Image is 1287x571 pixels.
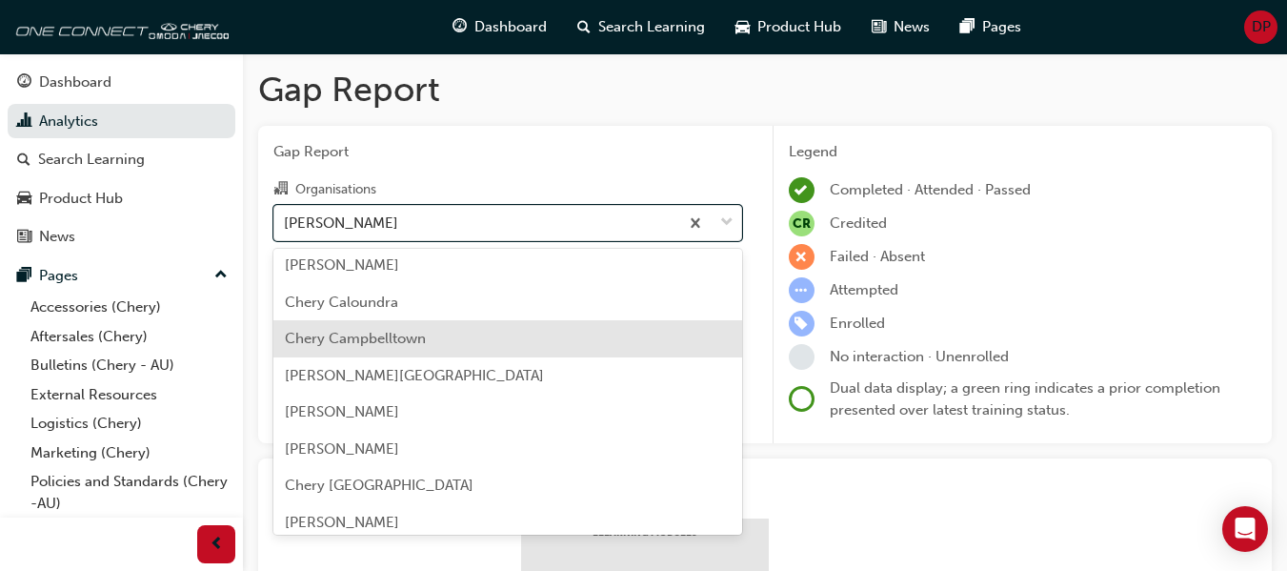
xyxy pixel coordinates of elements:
[830,348,1009,365] span: No interaction · Unenrolled
[1252,16,1271,38] span: DP
[285,256,399,274] span: [PERSON_NAME]
[285,403,399,420] span: [PERSON_NAME]
[452,15,467,39] span: guage-icon
[960,15,975,39] span: pages-icon
[757,16,841,38] span: Product Hub
[284,212,398,234] div: [PERSON_NAME]
[23,322,235,352] a: Aftersales (Chery)
[830,379,1220,418] span: Dual data display; a green ring indicates a prior completion presented over latest training status.
[285,440,399,458] span: [PERSON_NAME]
[10,8,229,46] img: oneconnect
[720,8,856,47] a: car-iconProduct Hub
[23,409,235,438] a: Logistics (Chery)
[830,315,885,332] span: Enrolled
[577,15,591,39] span: search-icon
[285,367,544,384] span: [PERSON_NAME][GEOGRAPHIC_DATA]
[8,142,235,177] a: Search Learning
[38,149,145,171] div: Search Learning
[8,258,235,294] button: Pages
[982,16,1021,38] span: Pages
[8,181,235,216] a: Product Hub
[830,248,925,265] span: Failed · Absent
[17,229,31,246] span: news-icon
[1244,10,1277,44] button: DP
[285,330,426,347] span: Chery Campbelltown
[258,69,1272,111] h1: Gap Report
[856,8,945,47] a: news-iconNews
[17,74,31,92] span: guage-icon
[285,477,473,494] span: Chery [GEOGRAPHIC_DATA]
[39,265,78,287] div: Pages
[945,8,1036,47] a: pages-iconPages
[8,65,235,100] a: Dashboard
[285,514,399,531] span: [PERSON_NAME]
[830,281,898,298] span: Attempted
[23,380,235,410] a: External Resources
[285,294,398,311] span: Chery Caloundra
[830,181,1031,198] span: Completed · Attended · Passed
[789,141,1257,163] div: Legend
[273,141,742,163] span: Gap Report
[720,211,734,235] span: down-icon
[17,113,31,131] span: chart-icon
[17,268,31,285] span: pages-icon
[23,438,235,468] a: Marketing (Chery)
[894,16,930,38] span: News
[273,181,288,198] span: organisation-icon
[17,191,31,208] span: car-icon
[17,152,30,169] span: search-icon
[562,8,720,47] a: search-iconSearch Learning
[789,277,814,303] span: learningRecordVerb_ATTEMPT-icon
[437,8,562,47] a: guage-iconDashboard
[210,533,224,557] span: prev-icon
[789,244,814,270] span: learningRecordVerb_FAIL-icon
[521,519,769,566] div: eLearning Modules
[8,219,235,255] a: News
[39,71,111,93] div: Dashboard
[1222,506,1268,552] div: Open Intercom Messenger
[598,16,705,38] span: Search Learning
[23,467,235,518] a: Policies and Standards (Chery -AU)
[789,311,814,336] span: learningRecordVerb_ENROLL-icon
[23,293,235,322] a: Accessories (Chery)
[8,61,235,258] button: DashboardAnalyticsSearch LearningProduct HubNews
[789,211,814,236] span: null-icon
[8,104,235,139] a: Analytics
[735,15,750,39] span: car-icon
[295,180,376,199] div: Organisations
[872,15,886,39] span: news-icon
[23,351,235,380] a: Bulletins (Chery - AU)
[830,214,887,232] span: Credited
[39,226,75,248] div: News
[474,16,547,38] span: Dashboard
[789,177,814,203] span: learningRecordVerb_COMPLETE-icon
[214,263,228,288] span: up-icon
[789,344,814,370] span: learningRecordVerb_NONE-icon
[39,188,123,210] div: Product Hub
